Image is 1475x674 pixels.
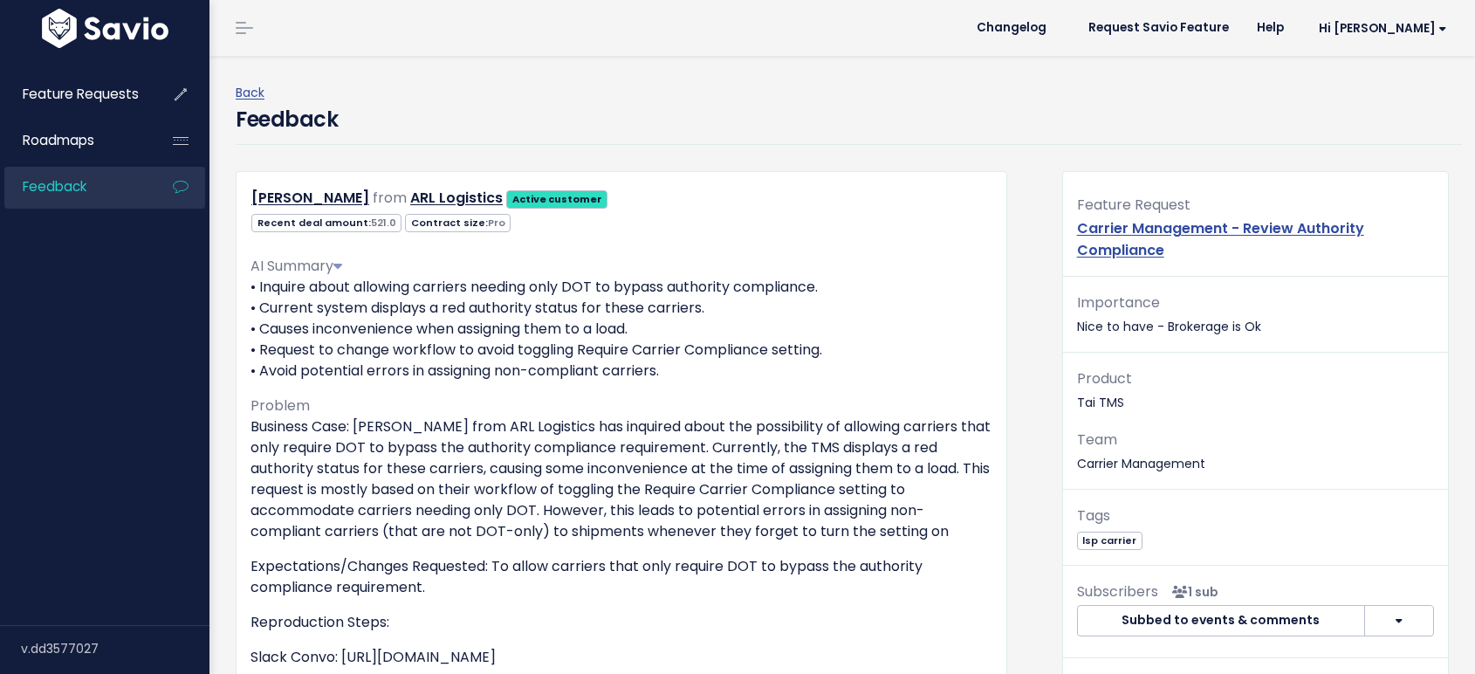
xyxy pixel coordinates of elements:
[371,216,396,230] span: 521.0
[1077,292,1160,313] span: Importance
[373,188,407,208] span: from
[4,120,145,161] a: Roadmaps
[251,188,369,208] a: [PERSON_NAME]
[250,556,992,598] p: Expectations/Changes Requested: To allow carriers that only require DOT to bypass the authority c...
[250,612,992,633] p: Reproduction Steps:
[1077,505,1110,526] span: Tags
[21,626,209,671] div: v.dd3577027
[512,192,602,206] strong: Active customer
[1077,218,1364,260] a: Carrier Management - Review Authority Compliance
[4,74,145,114] a: Feature Requests
[251,214,401,232] span: Recent deal amount:
[250,416,992,542] p: Business Case: [PERSON_NAME] from ARL Logistics has inquired about the possibility of allowing ca...
[250,256,342,276] span: AI Summary
[1319,22,1447,35] span: Hi [PERSON_NAME]
[38,9,173,48] img: logo-white.9d6f32f41409.svg
[405,214,511,232] span: Contract size:
[1077,368,1132,389] span: Product
[23,177,86,196] span: Feedback
[1165,583,1218,601] span: <p><strong>Subscribers</strong><br><br> - Ashley Melgarejo<br> </p>
[1074,15,1243,41] a: Request Savio Feature
[1077,195,1190,215] span: Feature Request
[250,395,310,416] span: Problem
[23,131,94,149] span: Roadmaps
[1077,291,1434,338] p: Nice to have - Brokerage is Ok
[250,277,992,382] p: • Inquire about allowing carriers needing only DOT to bypass authority compliance. • Current syst...
[1077,367,1434,414] p: Tai TMS
[410,188,503,208] a: ARL Logistics
[236,84,264,101] a: Back
[23,85,139,103] span: Feature Requests
[250,647,992,668] p: Slack Convo: [URL][DOMAIN_NAME]
[1298,15,1461,42] a: Hi [PERSON_NAME]
[4,167,145,207] a: Feedback
[1243,15,1298,41] a: Help
[977,22,1046,34] span: Changelog
[236,104,338,135] h4: Feedback
[1077,430,1117,450] span: Team
[1077,605,1365,636] button: Subbed to events & comments
[1077,428,1434,475] p: Carrier Management
[1077,581,1158,602] span: Subscribers
[488,216,505,230] span: Pro
[1077,531,1142,548] a: lsp carrier
[1077,532,1142,550] span: lsp carrier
